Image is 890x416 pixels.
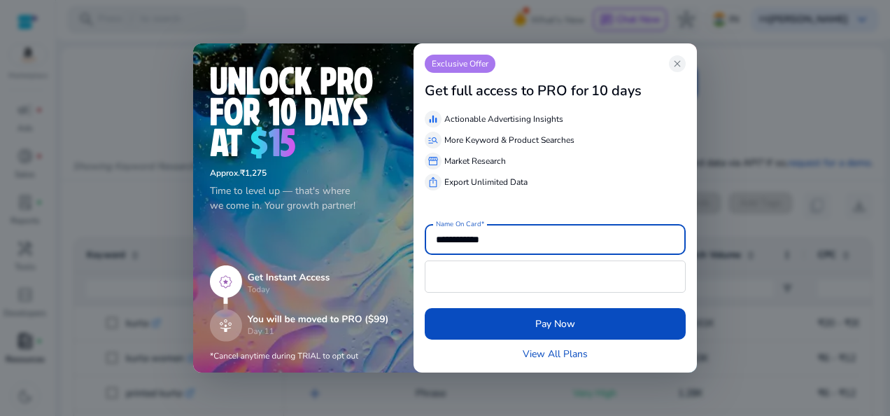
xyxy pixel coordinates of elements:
mat-label: Name On Card [436,219,481,229]
p: Time to level up — that's where we come in. Your growth partner! [210,183,397,213]
p: Exclusive Offer [425,55,495,73]
span: close [672,58,683,69]
iframe: Secure card payment input frame [432,263,678,291]
span: Pay Now [535,317,575,331]
p: Export Unlimited Data [444,176,528,188]
span: Approx. [210,167,240,179]
span: ios_share [428,176,439,188]
p: More Keyword & Product Searches [444,134,574,146]
span: equalizer [428,113,439,125]
h6: ₹1,275 [210,168,397,178]
h3: Get full access to PRO for [425,83,588,99]
a: View All Plans [523,347,588,361]
p: Actionable Advertising Insights [444,113,563,125]
span: storefront [428,155,439,167]
button: Pay Now [425,308,686,340]
h3: 10 days [591,83,642,99]
span: manage_search [428,134,439,146]
p: Market Research [444,155,506,167]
